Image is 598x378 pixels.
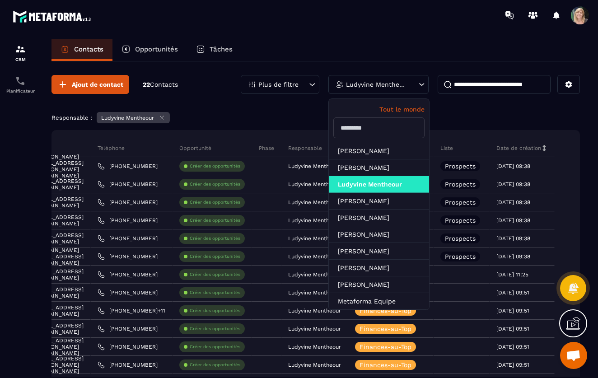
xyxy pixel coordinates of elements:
[98,235,158,242] a: [PHONE_NUMBER]
[288,253,341,260] p: Ludyvine Mentheour
[496,253,530,260] p: [DATE] 09:38
[98,163,158,170] a: [PHONE_NUMBER]
[496,344,529,350] p: [DATE] 09:51
[190,199,240,205] p: Créer des opportunités
[190,181,240,187] p: Créer des opportunités
[2,89,38,93] p: Planificateur
[288,271,341,278] p: Ludyvine Mentheour
[445,199,476,205] p: Prospects
[288,217,341,224] p: Ludyvine Mentheour
[288,235,341,242] p: Ludyvine Mentheour
[440,145,453,152] p: Liste
[259,145,274,152] p: Phase
[496,326,529,332] p: [DATE] 09:51
[329,143,429,159] li: [PERSON_NAME]
[496,199,530,205] p: [DATE] 09:38
[72,80,123,89] span: Ajout de contact
[190,217,240,224] p: Créer des opportunités
[98,343,158,350] a: [PHONE_NUMBER]
[445,235,476,242] p: Prospects
[346,81,408,88] p: Ludyvine Mentheour
[288,199,341,205] p: Ludyvine Mentheour
[496,235,530,242] p: [DATE] 09:38
[329,210,429,226] li: [PERSON_NAME]
[98,181,158,188] a: [PHONE_NUMBER]
[329,293,429,310] li: Metaforma Equipe
[190,344,240,350] p: Créer des opportunités
[179,145,211,152] p: Opportunité
[210,45,233,53] p: Tâches
[98,217,158,224] a: [PHONE_NUMBER]
[112,39,187,61] a: Opportunités
[190,289,240,296] p: Créer des opportunités
[445,217,476,224] p: Prospects
[98,289,158,296] a: [PHONE_NUMBER]
[51,39,112,61] a: Contacts
[445,163,476,169] p: Prospects
[329,260,429,276] li: [PERSON_NAME]
[288,362,341,368] p: Ludyvine Mentheour
[333,106,425,113] p: Tout le monde
[190,308,240,314] p: Créer des opportunités
[51,114,92,121] p: Responsable :
[360,308,411,314] p: Finances-au-Top
[288,145,322,152] p: Responsable
[98,199,158,206] a: [PHONE_NUMBER]
[15,44,26,55] img: formation
[496,163,530,169] p: [DATE] 09:38
[98,361,158,369] a: [PHONE_NUMBER]
[190,326,240,332] p: Créer des opportunités
[496,308,529,314] p: [DATE] 09:51
[98,271,158,278] a: [PHONE_NUMBER]
[98,325,158,332] a: [PHONE_NUMBER]
[445,181,476,187] p: Prospects
[74,45,103,53] p: Contacts
[288,163,341,169] p: Ludyvine Mentheour
[2,37,38,69] a: formationformationCRM
[190,163,240,169] p: Créer des opportunités
[288,344,341,350] p: Ludyvine Mentheour
[187,39,242,61] a: Tâches
[143,80,178,89] p: 22
[496,181,530,187] p: [DATE] 09:38
[190,271,240,278] p: Créer des opportunités
[190,362,240,368] p: Créer des opportunités
[190,235,240,242] p: Créer des opportunités
[329,159,429,176] li: [PERSON_NAME]
[496,145,541,152] p: Date de création
[288,181,341,187] p: Ludyvine Mentheour
[288,289,341,296] p: Ludyvine Mentheour
[496,289,529,296] p: [DATE] 09:51
[329,276,429,293] li: [PERSON_NAME]
[98,253,158,260] a: [PHONE_NUMBER]
[560,342,587,369] div: Ouvrir le chat
[98,145,125,152] p: Téléphone
[101,115,154,121] p: Ludyvine Mentheour
[190,253,240,260] p: Créer des opportunités
[496,362,529,368] p: [DATE] 09:51
[98,307,165,314] a: [PHONE_NUMBER]+11
[329,226,429,243] li: [PERSON_NAME]
[329,193,429,210] li: [PERSON_NAME]
[2,69,38,100] a: schedulerschedulerPlanificateur
[496,217,530,224] p: [DATE] 09:38
[329,243,429,260] li: [PERSON_NAME]
[496,271,528,278] p: [DATE] 11:25
[150,81,178,88] span: Contacts
[258,81,299,88] p: Plus de filtre
[2,57,38,62] p: CRM
[360,344,411,350] p: Finances-au-Top
[51,75,129,94] button: Ajout de contact
[445,253,476,260] p: Prospects
[360,362,411,368] p: Finances-au-Top
[135,45,178,53] p: Opportunités
[288,326,341,332] p: Ludyvine Mentheour
[288,308,341,314] p: Ludyvine Mentheour
[360,326,411,332] p: Finances-au-Top
[329,176,429,193] li: Ludyvine Mentheour
[13,8,94,25] img: logo
[15,75,26,86] img: scheduler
